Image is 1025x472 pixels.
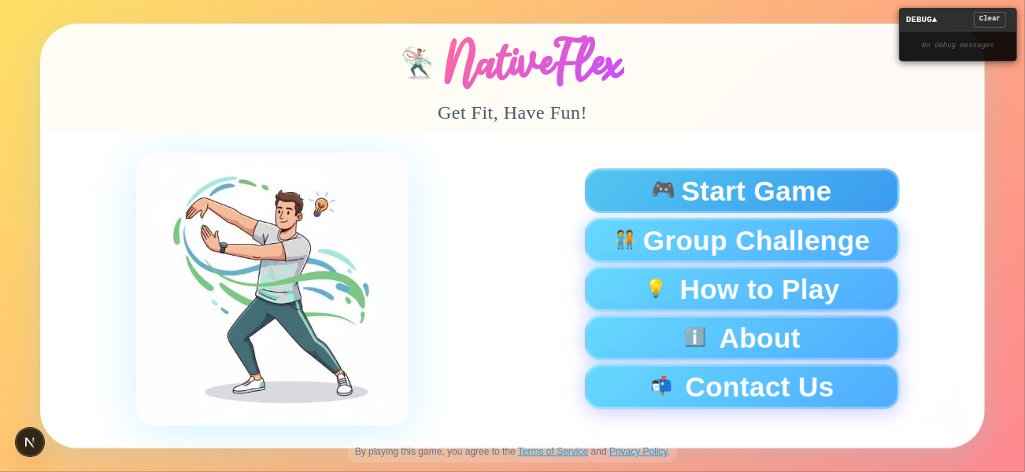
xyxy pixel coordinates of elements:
[974,12,1006,28] button: Clear
[643,227,871,254] span: Group Challenge
[650,378,672,396] span: 📬
[651,180,677,201] span: 🎮
[136,153,409,426] img: Person doing fitness exercise
[348,442,677,463] p: By playing this game, you agree to the and .
[682,177,832,205] span: Start Game
[401,46,434,79] img: NativeFlex
[585,218,900,263] button: 🧑‍🤝‍🧑Group Challenge
[442,35,624,90] h1: NativeFlex
[438,100,587,127] p: Get Fit, Have Fun!
[903,35,1013,58] div: No debug messages
[585,267,900,312] button: 💡How to Play
[609,446,668,457] a: Privacy Policy
[906,13,938,27] span: DEBUG ▲
[518,446,588,457] a: Terms of Service
[684,329,706,346] span: ℹ️
[645,280,667,297] span: 💡
[614,231,636,249] span: 🧑‍🤝‍🧑
[585,168,900,213] button: 🎮Start Game
[585,315,900,360] button: ℹ️About
[585,364,900,409] button: 📬Contact Us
